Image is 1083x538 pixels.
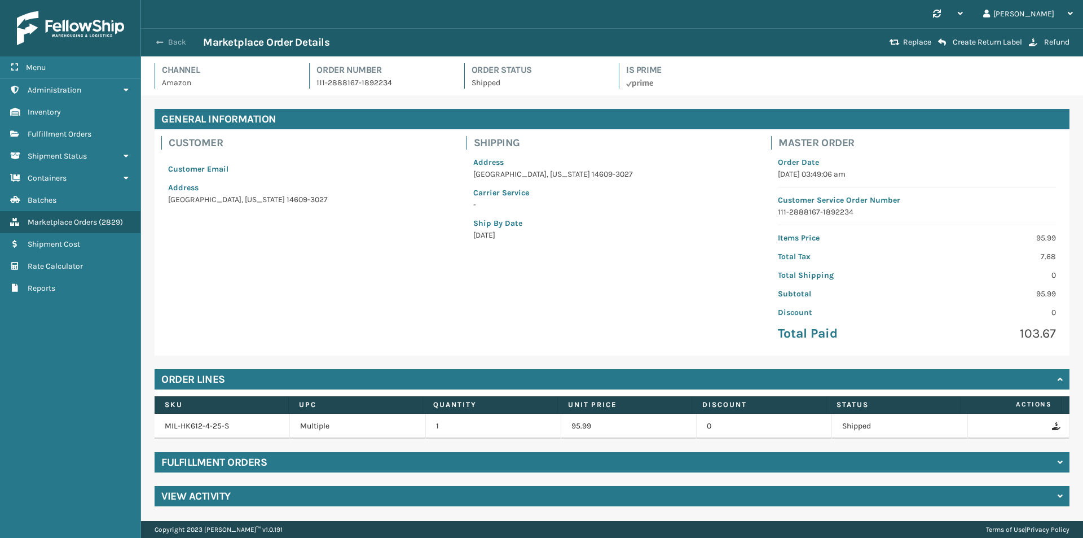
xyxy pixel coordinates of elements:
[161,373,225,386] h4: Order Lines
[28,239,80,249] span: Shipment Cost
[299,400,412,410] label: UPC
[924,307,1056,318] p: 0
[99,217,123,227] span: ( 2829 )
[1027,526,1069,533] a: Privacy Policy
[924,251,1056,263] p: 7.68
[473,199,751,211] p: -
[473,217,751,229] p: Ship By Date
[473,158,504,167] span: Address
[472,77,605,89] p: Shipped
[28,85,81,95] span: Administration
[924,269,1056,281] p: 0
[1029,38,1037,46] i: Refund
[168,183,199,193] span: Address
[433,400,547,410] label: Quantity
[886,37,935,47] button: Replace
[162,77,296,89] p: Amazon
[832,414,967,439] td: Shipped
[316,77,450,89] p: 111-2888167-1892234
[778,194,1056,206] p: Customer Service Order Number
[964,395,1059,414] span: Actions
[778,168,1056,180] p: [DATE] 03:49:06 am
[778,156,1056,168] p: Order Date
[28,173,67,183] span: Containers
[473,187,751,199] p: Carrier Service
[155,109,1069,129] h4: General Information
[474,136,758,150] h4: Shipping
[162,63,296,77] h4: Channel
[938,38,946,47] i: Create Return Label
[161,489,231,503] h4: View Activity
[697,414,832,439] td: 0
[28,283,55,293] span: Reports
[778,288,910,300] p: Subtotal
[151,37,203,47] button: Back
[161,456,267,469] h4: Fulfillment Orders
[17,11,124,45] img: logo
[168,194,446,205] p: [GEOGRAPHIC_DATA] , [US_STATE] 14609-3027
[778,251,910,263] p: Total Tax
[778,136,1063,150] h4: Master Order
[28,107,61,117] span: Inventory
[155,521,283,538] p: Copyright 2023 [PERSON_NAME]™ v 1.0.191
[924,288,1056,300] p: 95.99
[169,136,453,150] h4: Customer
[778,269,910,281] p: Total Shipping
[890,38,900,46] i: Replace
[935,37,1025,47] button: Create Return Label
[778,206,1056,218] p: 111-2888167-1892234
[165,400,278,410] label: SKU
[561,414,697,439] td: 95.99
[168,163,446,175] p: Customer Email
[426,414,561,439] td: 1
[924,325,1056,342] p: 103.67
[924,232,1056,244] p: 95.99
[28,217,97,227] span: Marketplace Orders
[986,526,1025,533] a: Terms of Use
[290,414,425,439] td: Multiple
[702,400,816,410] label: Discount
[473,229,751,241] p: [DATE]
[28,129,91,139] span: Fulfillment Orders
[1052,422,1059,430] i: Refund Order Line
[778,325,910,342] p: Total Paid
[473,168,751,180] p: [GEOGRAPHIC_DATA] , [US_STATE] 14609-3027
[626,63,760,77] h4: Is Prime
[986,521,1069,538] div: |
[837,400,950,410] label: Status
[472,63,605,77] h4: Order Status
[28,195,56,205] span: Batches
[165,421,229,431] a: MIL-HK612-4-25-S
[26,63,46,72] span: Menu
[203,36,329,49] h3: Marketplace Order Details
[568,400,681,410] label: Unit Price
[778,307,910,318] p: Discount
[778,232,910,244] p: Items Price
[28,151,87,161] span: Shipment Status
[1025,37,1073,47] button: Refund
[316,63,450,77] h4: Order Number
[28,261,83,271] span: Rate Calculator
